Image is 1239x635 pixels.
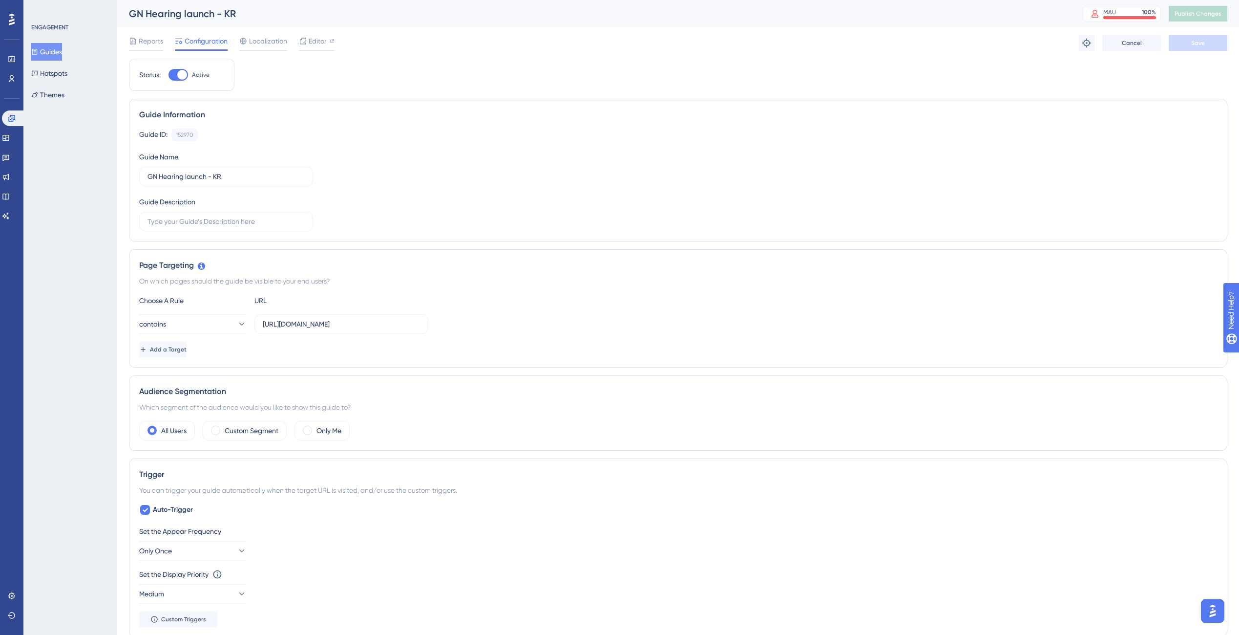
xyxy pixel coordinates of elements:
div: 152970 [176,131,193,139]
span: Reports [139,35,163,47]
span: Medium [139,588,164,600]
span: Active [192,71,210,79]
div: URL [254,295,362,307]
input: Type your Guide’s Name here [147,171,305,182]
div: Set the Appear Frequency [139,526,1217,537]
button: Medium [139,584,247,604]
div: MAU [1103,8,1116,16]
input: yourwebsite.com/path [263,319,420,329]
div: Page Targeting [139,260,1217,271]
span: Cancel [1122,39,1142,47]
span: Editor [309,35,327,47]
span: Configuration [185,35,228,47]
button: Publish Changes [1169,6,1227,22]
div: Guide ID: [139,129,168,141]
button: Hotspots [31,65,67,82]
span: Add a Target [150,346,187,353]
div: Set the Display Priority [139,569,209,580]
div: Choose A Rule [139,295,247,307]
div: You can trigger your guide automatically when the target URL is visited, and/or use the custom tr... [139,484,1217,496]
input: Type your Guide’s Description here [147,216,305,227]
button: Cancel [1102,35,1161,51]
span: contains [139,318,166,330]
span: Save [1191,39,1205,47]
button: Save [1169,35,1227,51]
span: Publish Changes [1175,10,1221,18]
div: Status: [139,69,161,81]
div: Which segment of the audience would you like to show this guide to? [139,401,1217,413]
label: All Users [161,425,187,437]
label: Custom Segment [225,425,278,437]
button: Only Once [139,541,247,561]
div: Guide Name [139,151,178,163]
button: contains [139,314,247,334]
button: Add a Target [139,342,187,357]
button: Guides [31,43,62,61]
span: Custom Triggers [161,615,206,623]
div: GN Hearing launch - KR [129,7,1058,21]
span: Auto-Trigger [153,504,193,516]
div: Audience Segmentation [139,386,1217,397]
button: Themes [31,86,64,104]
button: Custom Triggers [139,612,217,627]
div: ENGAGEMENT [31,23,68,31]
div: 100 % [1142,8,1156,16]
div: Guide Description [139,196,195,208]
label: Only Me [316,425,341,437]
span: Need Help? [23,2,61,14]
div: Guide Information [139,109,1217,121]
div: Trigger [139,469,1217,481]
span: Only Once [139,545,172,557]
span: Localization [249,35,287,47]
iframe: UserGuiding AI Assistant Launcher [1198,596,1227,626]
div: On which pages should the guide be visible to your end users? [139,275,1217,287]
